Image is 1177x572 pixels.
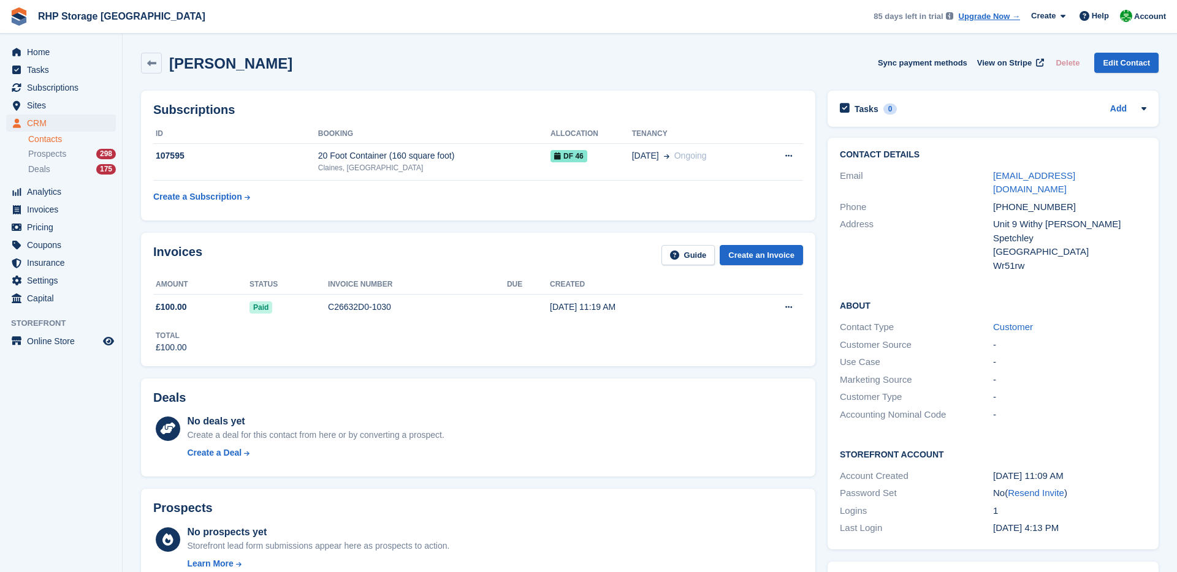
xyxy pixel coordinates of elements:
[27,272,101,289] span: Settings
[153,275,249,295] th: Amount
[878,53,967,73] button: Sync payment methods
[6,115,116,132] a: menu
[993,408,1146,422] div: -
[507,275,550,295] th: Due
[328,275,507,295] th: Invoice number
[883,103,897,115] div: 0
[993,522,1059,533] time: 2025-09-23 15:13:27 UTC
[550,150,587,162] span: DF 46
[993,504,1146,518] div: 1
[6,272,116,289] a: menu
[6,236,116,254] a: menu
[840,504,993,518] div: Logins
[6,97,116,114] a: menu
[840,338,993,352] div: Customer Source
[11,317,122,329] span: Storefront
[993,245,1146,259] div: [GEOGRAPHIC_DATA]
[153,103,803,117] h2: Subscriptions
[28,148,116,160] a: Prospects 298
[156,301,187,314] span: £100.00
[977,57,1032,69] span: View on Stripe
[187,446,444,459] a: Create a Deal
[1134,10,1166,23] span: Account
[187,557,233,570] div: Learn More
[153,501,213,515] h2: Prospects
[840,469,993,483] div: Account Created
[946,12,953,20] img: icon-info-grey-7440780725fd019a000dd9b08b2336e03edf1995a4989e88bcd33f0948082b44.svg
[96,164,116,175] div: 175
[28,164,50,175] span: Deals
[153,190,242,203] div: Create a Subscription
[993,390,1146,404] div: -
[156,341,187,354] div: £100.00
[28,163,116,176] a: Deals 175
[840,373,993,387] div: Marketing Source
[6,201,116,218] a: menu
[1005,487,1067,498] span: ( )
[249,301,272,314] span: Paid
[6,290,116,307] a: menu
[840,390,993,404] div: Customer Type
[993,486,1146,500] div: No
[840,486,993,500] div: Password Set
[6,219,116,236] a: menu
[6,254,116,271] a: menu
[840,521,993,535] div: Last Login
[1031,10,1056,22] span: Create
[27,43,101,61] span: Home
[993,170,1075,195] a: [EMAIL_ADDRESS][DOMAIN_NAME]
[855,103,878,115] h2: Tasks
[550,301,732,314] div: [DATE] 11:19 AM
[6,79,116,96] a: menu
[10,7,28,26] img: stora-icon-8386f47178a22dfd0bd8f6a31ec36ba5ce8667c1dd55bd0f319d3a0aa187defe.svg
[27,333,101,350] span: Online Store
[632,149,659,162] span: [DATE]
[959,10,1020,23] a: Upgrade Now →
[96,149,116,159] div: 298
[840,299,1146,311] h2: About
[187,525,449,540] div: No prospects yet
[153,186,250,208] a: Create a Subscription
[674,151,707,160] span: Ongoing
[993,322,1033,332] a: Customer
[550,275,732,295] th: Created
[1008,487,1064,498] a: Resend Invite
[318,124,550,144] th: Booking
[993,373,1146,387] div: -
[169,55,292,72] h2: [PERSON_NAME]
[661,245,715,265] a: Guide
[6,61,116,78] a: menu
[1092,10,1109,22] span: Help
[153,391,186,405] h2: Deals
[187,540,449,552] div: Storefront lead form submissions appear here as prospects to action.
[993,217,1146,231] div: Unit 9 Withy [PERSON_NAME]
[328,301,507,314] div: C26632D0-1030
[632,124,760,144] th: Tenancy
[840,150,1146,160] h2: Contact Details
[993,355,1146,369] div: -
[840,169,993,197] div: Email
[993,469,1146,483] div: [DATE] 11:09 AM
[6,183,116,200] a: menu
[27,201,101,218] span: Invoices
[187,557,449,570] a: Learn More
[187,446,242,459] div: Create a Deal
[27,79,101,96] span: Subscriptions
[993,200,1146,214] div: [PHONE_NUMBER]
[318,149,550,162] div: 20 Foot Container (160 square foot)
[840,448,1146,460] h2: Storefront Account
[33,6,210,26] a: RHP Storage [GEOGRAPHIC_DATA]
[156,330,187,341] div: Total
[27,183,101,200] span: Analytics
[993,231,1146,246] div: Spetchley
[6,43,116,61] a: menu
[249,275,328,295] th: Status
[27,115,101,132] span: CRM
[28,148,66,160] span: Prospects
[1110,102,1127,116] a: Add
[187,429,444,442] div: Create a deal for this contact from here or by converting a prospect.
[1051,53,1084,73] button: Delete
[550,124,632,144] th: Allocation
[27,97,101,114] span: Sites
[993,338,1146,352] div: -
